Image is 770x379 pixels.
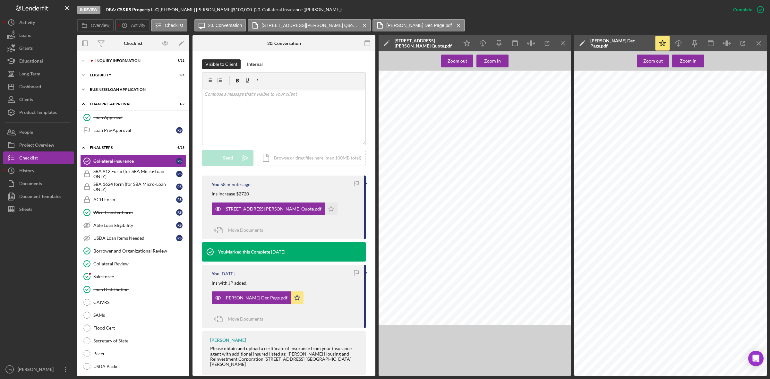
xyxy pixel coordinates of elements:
[212,222,269,238] button: Move Documents
[3,55,74,67] button: Educational
[384,220,432,224] span: Addition of the Peril of Vandalism
[525,247,546,251] span: Total Premium
[176,222,183,228] div: R S
[115,19,149,31] button: Activity
[80,168,186,180] a: SBA 912 Form (for SBA Micro-Loan ONLY)RS
[615,205,652,209] span: Shelter Insurance Companies
[176,196,183,203] div: R S
[93,351,186,356] div: Pacer
[672,55,704,67] button: Zoom in
[476,55,509,67] button: Zoom in
[562,201,569,204] span: 53.00
[93,210,176,215] div: Wire Transfer Form
[384,148,408,151] span: Policy Deductible
[176,158,183,164] div: R S
[80,111,186,124] a: Loan Approval
[80,219,186,232] a: Able Loan EligibilityRS
[580,174,625,177] span: REINVESTMENT CORP. ISAOA
[93,115,186,120] div: Loan Approval
[448,55,467,67] div: Zoom out
[19,29,31,43] div: Loans
[93,261,186,266] div: Collateral Review
[664,304,681,308] span: M-1458-M
[106,7,159,12] div: |
[3,29,74,42] a: Loans
[3,190,74,203] button: Document Templates
[176,209,183,216] div: R S
[176,127,183,134] div: R S
[93,300,186,305] div: CAIVRS
[80,296,186,309] a: CAIVRS
[564,208,569,211] span: 0.00
[212,280,247,287] p: ins with JP added.
[506,148,512,151] span: 2500
[589,240,617,244] span: Amount of Mortgage
[564,220,569,224] span: 0.00
[271,249,285,254] time: 2025-07-07 17:31
[525,172,546,176] span: Coverage Limit
[3,139,74,151] button: Project Overview
[3,80,74,93] button: Dashboard
[594,277,610,280] span: 24-AD40-41
[80,283,186,296] a: Loan Distribution
[173,146,184,150] div: 6 / 19
[723,161,733,164] span: [DATE]
[3,164,74,177] button: History
[384,177,459,180] span: Property at [STREET_ADDRESS][PERSON_NAME]
[205,59,237,69] div: Visible to Client
[3,67,74,80] button: Long-Term
[384,100,412,103] span: [PERSON_NAME]
[220,182,251,187] time: 2025-09-15 18:37
[90,102,168,106] div: LOAN PRE-APPROVAL
[19,93,33,108] div: Clients
[19,126,33,140] div: People
[19,55,43,69] div: Educational
[637,55,669,67] button: Zoom out
[3,126,74,139] a: People
[210,346,359,366] div: Please obtain and upload a certificate of insurance from your insurance agent with additional ins...
[93,223,176,228] div: Able Loan Eligibility
[159,7,233,12] div: [PERSON_NAME] [PERSON_NAME] |
[527,77,536,80] span: [DATE]
[603,228,643,231] span: [GEOGRAPHIC_DATA]-2914
[3,16,74,29] button: Activity
[173,102,184,106] div: 1 / 2
[408,128,545,131] span: Thank you for giving Shelter Insurance Companies the opportunity to discuss your insurance needs.
[484,55,501,67] div: Zoom in
[384,225,403,228] span: Loss of Rents
[646,241,653,245] span: $0.00
[202,150,253,166] button: Send
[680,55,697,67] div: Zoom in
[16,363,58,377] div: [PERSON_NAME]
[80,334,186,347] a: Secretary of State
[176,184,183,190] div: R S
[19,177,42,192] div: Documents
[582,236,625,239] span: Lending Company Loan Number
[372,19,465,31] button: [PERSON_NAME] Dec Page.pdf
[646,134,718,140] span: Shelter Insurance Companies
[194,19,246,31] button: 20. Conversation
[247,59,263,69] div: Internal
[384,201,441,204] span: Landlord Liability Coverage and Medical
[80,232,186,245] a: USDA Loan Items NeededRS
[616,289,729,299] span: 1ST MORTGAGEE COPY
[93,338,186,343] div: Secretary of State
[176,235,183,241] div: R S
[93,128,176,133] div: Loan Pre-Approval
[93,274,186,279] div: Salesforce
[80,193,186,206] a: ACH FormRS
[19,203,32,217] div: Sheets
[212,311,269,327] button: Move Documents
[384,187,413,190] span: C-Personal Property
[267,41,301,46] div: 20. Conversation
[3,177,74,190] a: Documents
[202,59,241,69] button: Visible to Client
[500,100,516,103] span: 24-AD40-41
[617,193,630,196] span: $2,232.00
[212,202,338,215] button: [STREET_ADDRESS][PERSON_NAME] Quote.pdf
[580,200,714,203] span: Please attach the premium payment to this form and mail it to the following address as soon as po...
[19,106,57,120] div: Product Templates
[626,249,653,252] span: [PHONE_NUMBER]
